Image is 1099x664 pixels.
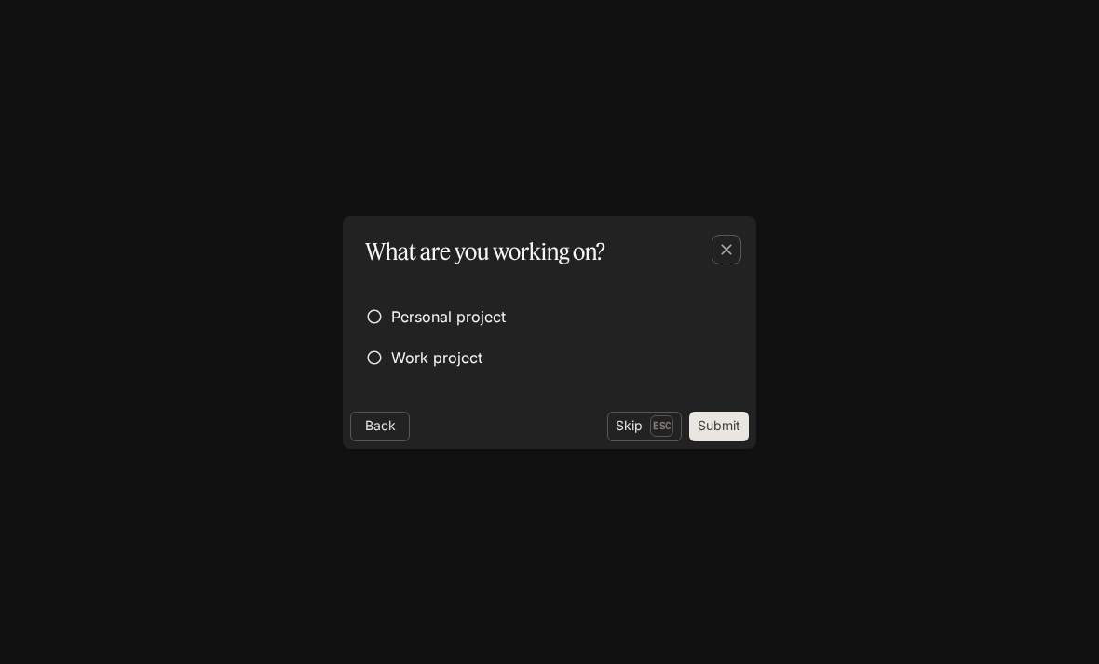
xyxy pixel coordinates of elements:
[607,412,682,441] button: SkipEsc
[391,305,506,328] span: Personal project
[365,235,605,268] p: What are you working on?
[650,415,673,436] p: Esc
[391,346,482,369] span: Work project
[350,412,410,441] button: Back
[689,412,749,441] button: Submit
